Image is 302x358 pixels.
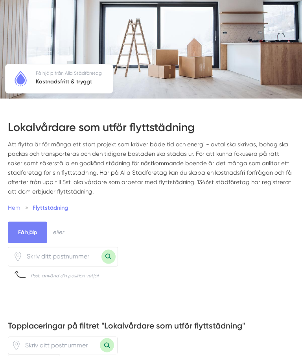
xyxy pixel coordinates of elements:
a: Hem [8,204,20,211]
h5: Kostnadsfritt & tryggt [36,78,103,88]
span: Få hjälp från Alla Städföretag [36,70,102,76]
input: Skriv ditt postnummer [21,338,100,353]
a: Flyttstädning [33,204,68,211]
button: Sök med postnummer [100,338,114,352]
nav: Breadcrumb [8,203,294,212]
span: Klicka för att använda din position. [13,252,23,262]
span: Få hjälp [8,222,47,243]
span: » [25,203,28,212]
input: Skriv ditt postnummer [23,249,101,264]
h1: Lokalvårdare som utför flyttstädning [8,120,294,140]
div: Psst, använd din position vetja! [31,273,99,279]
p: Att flytta är för många ett stort projekt som kräver både tid och energi - avtal ska skrivas, boh... [8,140,294,199]
div: eller [53,228,64,237]
button: Sök med postnummer [101,250,116,264]
span: Klicka för att använda din position. [11,341,21,351]
h2: Topplaceringar på filtret "Lokalvårdare som utför flyttstädning" [8,320,294,337]
img: Kostnadsfritt & tryggt logotyp [11,69,30,89]
svg: Pin / Karta [11,341,21,351]
svg: Pin / Karta [13,252,23,262]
